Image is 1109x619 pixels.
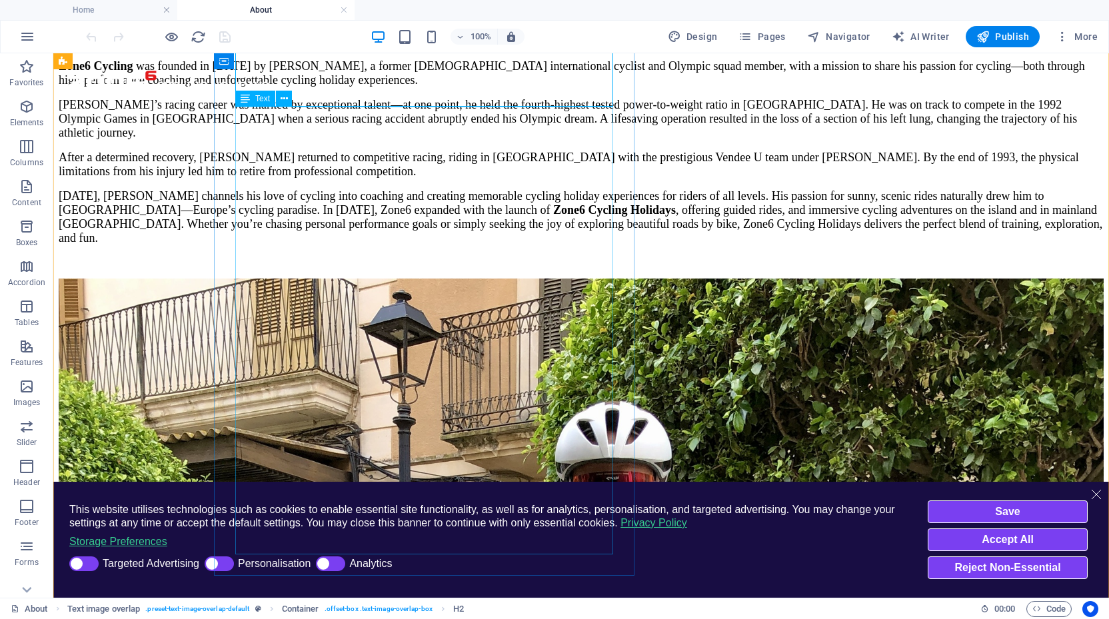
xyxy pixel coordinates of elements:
[296,504,339,517] span: Analytics
[668,30,718,43] span: Design
[325,601,433,617] span: . offset-box .text-image-overlap-box
[10,117,44,128] p: Elements
[67,601,465,617] nav: breadcrumb
[1026,601,1072,617] button: Code
[191,29,206,45] i: Reload page
[733,26,790,47] button: Pages
[15,557,39,568] p: Forms
[15,517,39,528] p: Footer
[1056,30,1098,43] span: More
[255,605,261,612] i: This element is a customizable preset
[738,30,785,43] span: Pages
[980,601,1016,617] h6: Session time
[67,601,141,617] span: Click to select. Double-click to edit
[471,29,492,45] h6: 100%
[145,601,249,617] span: . preset-text-image-overlap-default
[453,601,464,617] span: Click to select. Double-click to edit
[16,482,864,495] a: Storage Preferences
[807,30,870,43] span: Navigator
[49,504,146,517] span: Targeted Advertising
[662,26,723,47] button: Design
[802,26,876,47] button: Navigator
[1082,601,1098,617] button: Usercentrics
[255,95,270,103] span: Text
[282,601,319,617] span: Click to select. Double-click to edit
[163,29,179,45] button: Click here to leave preview mode and continue editing
[662,26,723,47] div: Design (Ctrl+Alt+Y)
[10,157,43,168] p: Columns
[11,601,48,617] a: Click to cancel selection. Double-click to open Pages
[567,463,634,476] a: Privacy Policy
[1032,601,1066,617] span: Code
[976,30,1029,43] span: Publish
[966,26,1040,47] button: Publish
[874,447,1034,470] button: Save
[886,26,955,47] button: AI Writer
[892,30,950,43] span: AI Writer
[874,475,1034,498] button: Accept All
[177,3,355,17] h4: About
[11,357,43,368] p: Features
[17,437,37,448] p: Slider
[1004,604,1006,614] span: :
[505,31,517,43] i: On resize automatically adjust zoom level to fit chosen device.
[13,397,41,408] p: Images
[451,29,498,45] button: 100%
[1050,26,1103,47] button: More
[9,77,43,88] p: Favorites
[16,237,38,248] p: Boxes
[874,503,1034,526] button: Reject Non-Essential
[13,477,40,488] p: Header
[12,197,41,208] p: Content
[16,500,864,520] ul: Storage Preferences
[15,317,39,328] p: Tables
[994,601,1015,617] span: 00 00
[8,277,45,288] p: Accordion
[185,504,257,517] span: Personalisation
[16,450,842,475] span: This website utilises technologies such as cookies to enable essential site functionality, as wel...
[190,29,206,45] button: reload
